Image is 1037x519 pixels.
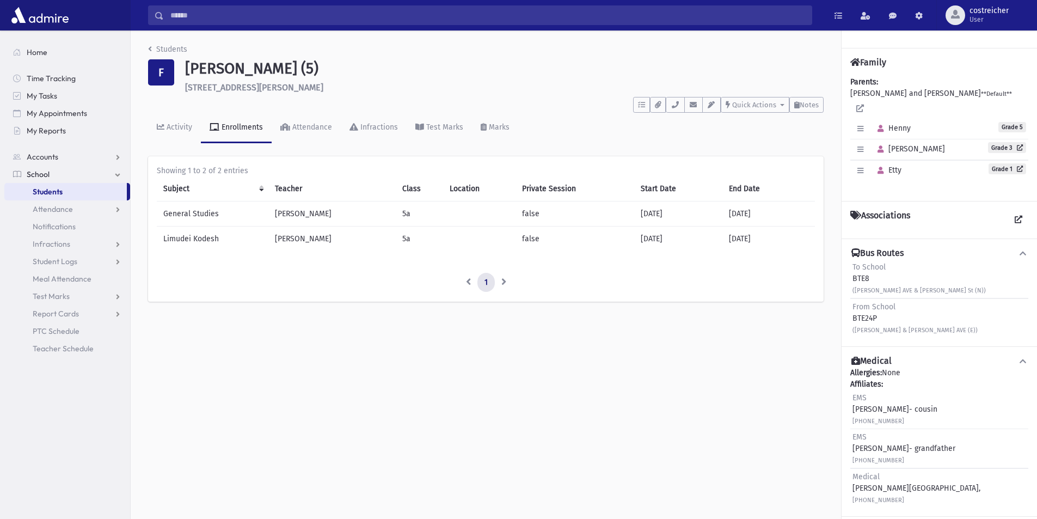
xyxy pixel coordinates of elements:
button: Bus Routes [850,248,1028,259]
a: Infractions [4,235,130,253]
b: Allergies: [850,368,882,377]
a: Test Marks [407,113,472,143]
a: Infractions [341,113,407,143]
span: User [969,15,1009,24]
div: Marks [487,123,510,132]
a: 1 [477,273,495,292]
td: Limudei Kodesh [157,226,268,251]
span: Notifications [33,222,76,231]
button: Quick Actions [721,97,789,113]
span: costreicher [969,7,1009,15]
div: BTE8 [852,261,986,296]
div: Enrollments [219,123,263,132]
a: My Appointments [4,105,130,122]
th: Start Date [634,176,722,202]
span: Report Cards [33,309,79,319]
td: false [516,226,634,251]
td: false [516,201,634,226]
small: [PHONE_NUMBER] [852,418,904,425]
h4: Associations [850,210,910,230]
div: [PERSON_NAME]- grandfather [852,431,955,466]
a: Notifications [4,218,130,235]
div: [PERSON_NAME][GEOGRAPHIC_DATA], [852,471,980,505]
div: BTE24P [852,301,978,335]
span: School [27,169,50,179]
th: Subject [157,176,268,202]
a: View all Associations [1009,210,1028,230]
span: Test Marks [33,291,70,301]
button: Notes [789,97,824,113]
a: Students [148,45,187,54]
small: [PHONE_NUMBER] [852,457,904,464]
th: Teacher [268,176,396,202]
b: Affiliates: [850,380,883,389]
td: [DATE] [634,201,722,226]
h6: [STREET_ADDRESS][PERSON_NAME] [185,82,824,93]
img: AdmirePro [9,4,71,26]
span: Medical [852,472,880,481]
td: 5a [396,226,443,251]
span: My Appointments [27,108,87,118]
small: ([PERSON_NAME] & [PERSON_NAME] AVE (E)) [852,327,978,334]
h4: Bus Routes [851,248,904,259]
a: Student Logs [4,253,130,270]
div: Activity [164,123,192,132]
div: Attendance [290,123,332,132]
a: Students [4,183,127,200]
th: Class [396,176,443,202]
a: Attendance [272,113,341,143]
th: End Date [722,176,815,202]
span: My Reports [27,126,66,136]
td: [DATE] [722,226,815,251]
a: My Tasks [4,87,130,105]
a: My Reports [4,122,130,139]
a: Meal Attendance [4,270,130,288]
span: Accounts [27,152,58,162]
a: Attendance [4,200,130,218]
small: ([PERSON_NAME] AVE & [PERSON_NAME] St (N)) [852,287,986,294]
a: Marks [472,113,518,143]
div: Showing 1 to 2 of 2 entries [157,165,815,176]
b: Parents: [850,77,878,87]
div: None [850,367,1028,508]
span: From School [852,302,895,312]
span: Etty [873,166,901,175]
a: Time Tracking [4,70,130,87]
input: Search [164,5,812,25]
th: Private Session [516,176,634,202]
a: Report Cards [4,305,130,322]
nav: breadcrumb [148,44,187,59]
a: School [4,166,130,183]
td: [DATE] [722,201,815,226]
span: Home [27,47,47,57]
div: [PERSON_NAME] and [PERSON_NAME] [850,76,1028,192]
span: Infractions [33,239,70,249]
a: Accounts [4,148,130,166]
div: [PERSON_NAME]- cousin [852,392,937,426]
th: Location [443,176,516,202]
a: Activity [148,113,201,143]
a: Test Marks [4,288,130,305]
span: Students [33,187,63,197]
small: [PHONE_NUMBER] [852,497,904,504]
span: Attendance [33,204,73,214]
td: [DATE] [634,226,722,251]
td: 5a [396,201,443,226]
span: Henny [873,124,911,133]
span: My Tasks [27,91,57,101]
span: EMS [852,393,867,402]
span: Grade 5 [998,122,1026,132]
td: General Studies [157,201,268,226]
span: Teacher Schedule [33,344,94,353]
span: Quick Actions [732,101,776,109]
a: Enrollments [201,113,272,143]
a: PTC Schedule [4,322,130,340]
a: Home [4,44,130,61]
button: Medical [850,356,1028,367]
span: PTC Schedule [33,326,79,336]
h4: Family [850,57,886,68]
span: To School [852,262,886,272]
span: Time Tracking [27,74,76,83]
div: Test Marks [424,123,463,132]
span: [PERSON_NAME] [873,144,945,154]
